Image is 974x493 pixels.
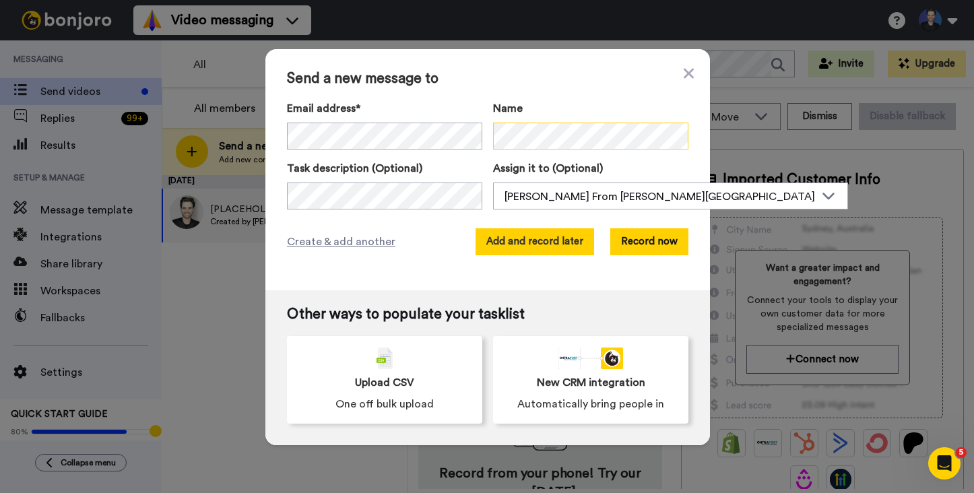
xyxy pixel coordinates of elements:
[493,160,848,176] label: Assign it to (Optional)
[517,396,664,412] span: Automatically bring people in
[287,100,482,117] label: Email address*
[493,100,523,117] span: Name
[355,374,414,391] span: Upload CSV
[377,348,393,369] img: csv-grey.png
[476,228,594,255] button: Add and record later
[287,306,688,323] span: Other ways to populate your tasklist
[505,189,815,205] div: [PERSON_NAME] From [PERSON_NAME][GEOGRAPHIC_DATA]
[287,234,395,250] span: Create & add another
[928,447,961,480] iframe: Intercom live chat
[287,160,482,176] label: Task description (Optional)
[537,374,645,391] span: New CRM integration
[610,228,688,255] button: Record now
[558,348,623,369] div: animation
[956,447,967,458] span: 5
[287,71,688,87] span: Send a new message to
[335,396,434,412] span: One off bulk upload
